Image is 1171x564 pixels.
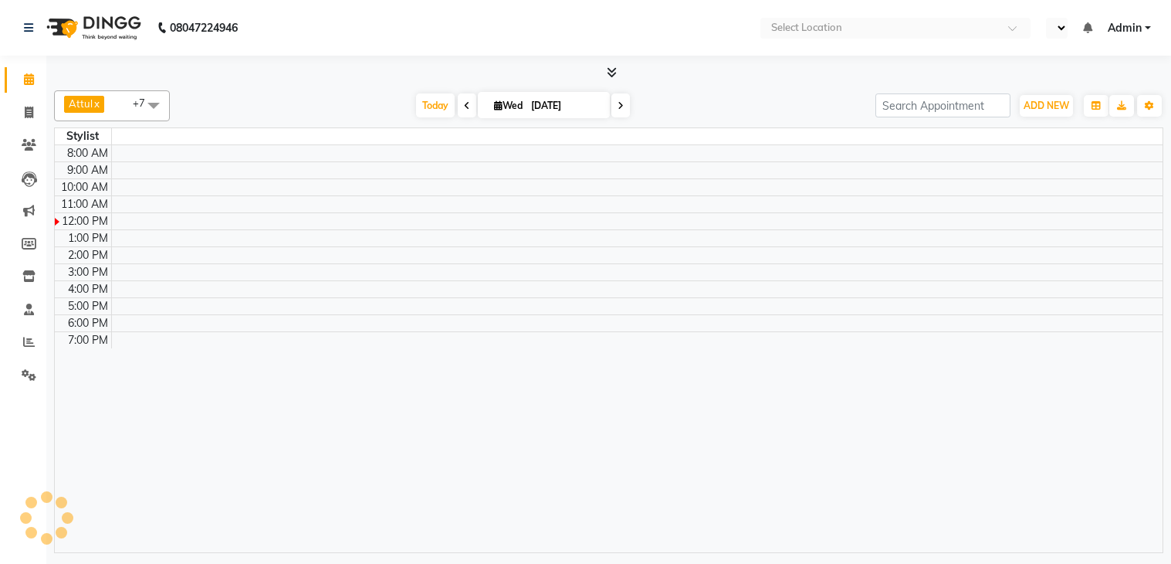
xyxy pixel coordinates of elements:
span: Attul [69,97,93,110]
div: 9:00 AM [64,162,111,178]
div: 5:00 PM [65,298,111,314]
div: 6:00 PM [65,315,111,331]
span: Admin [1108,20,1142,36]
div: 10:00 AM [58,179,111,195]
div: 3:00 PM [65,264,111,280]
span: ADD NEW [1024,100,1069,111]
span: +7 [133,97,157,109]
div: 4:00 PM [65,281,111,297]
div: 7:00 PM [65,332,111,348]
img: logo [39,6,145,49]
div: 11:00 AM [58,196,111,212]
div: 1:00 PM [65,230,111,246]
div: 8:00 AM [64,145,111,161]
a: x [93,97,100,110]
input: 2025-09-03 [526,94,604,117]
input: Search Appointment [875,93,1010,117]
div: 12:00 PM [59,213,111,229]
div: Stylist [55,128,111,144]
div: 2:00 PM [65,247,111,263]
button: ADD NEW [1020,95,1073,117]
div: Select Location [771,20,842,36]
b: 08047224946 [170,6,238,49]
span: Wed [490,100,526,111]
span: Today [416,93,455,117]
